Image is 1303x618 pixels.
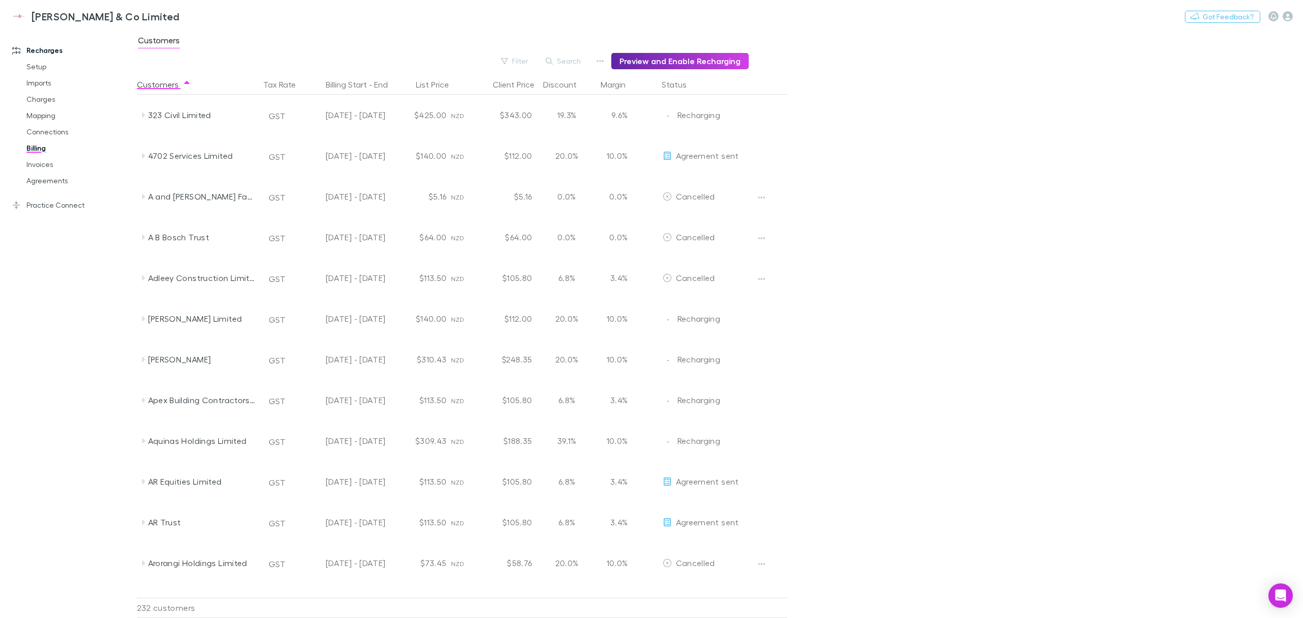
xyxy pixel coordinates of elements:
button: List Price [416,74,461,95]
a: Agreements [16,173,145,189]
div: 20.0% [536,298,598,339]
div: [PERSON_NAME] LimitedGST[DATE] - [DATE]$140.00NZD$112.0020.0%10.0%EditRechargingRecharging [137,298,792,339]
button: Filter [496,55,534,67]
div: AR TrustGST[DATE] - [DATE]$113.50NZD$105.806.8%3.4%EditAgreement sent [137,502,792,543]
div: [DATE] - [DATE] [302,380,386,420]
span: NZD [451,112,465,120]
span: Agreement sent [676,476,739,486]
div: Adleey Construction LimitedGST[DATE] - [DATE]$113.50NZD$105.806.8%3.4%EditCancelled [137,258,792,298]
span: Recharging [677,395,721,405]
span: NZD [451,438,465,445]
button: Preview and Enable Recharging [611,53,749,69]
div: AR Equities Limited [148,461,256,502]
span: NZD [451,519,465,527]
div: AR Equities LimitedGST[DATE] - [DATE]$113.50NZD$105.806.8%3.4%EditAgreement sent [137,461,792,502]
div: 39.1% [536,420,598,461]
div: 20.0% [536,135,598,176]
div: $140.00 [390,298,451,339]
div: 0.0% [536,176,598,217]
p: 9.6% [602,109,628,121]
p: 0.0% [602,190,628,203]
span: NZD [451,479,465,486]
span: Cancelled [676,191,715,201]
div: A B Bosch TrustGST[DATE] - [DATE]$64.00NZD$64.000.0%0.0%EditCancelled [137,217,792,258]
span: Recharging [677,314,721,323]
div: $5.16 [475,176,536,217]
a: Recharges [2,42,145,59]
span: Recharging [677,110,721,120]
button: GST [264,393,290,409]
div: Apex Building Contractors Limited [148,380,256,420]
div: $105.80 [475,502,536,543]
button: Billing Start - End [326,74,400,95]
div: [PERSON_NAME]GST[DATE] - [DATE]$310.43NZD$248.3520.0%10.0%EditRechargingRecharging [137,339,792,380]
button: Margin [601,74,638,95]
div: 6.8% [536,380,598,420]
button: GST [264,434,290,450]
span: NZD [451,153,465,160]
p: 0.0% [602,231,628,243]
div: [DATE] - [DATE] [302,258,386,298]
div: $248.35 [475,339,536,380]
p: 10.0% [602,313,628,325]
div: [DATE] - [DATE] [302,95,386,135]
div: $425.00 [390,95,451,135]
div: $64.00 [475,217,536,258]
button: Client Price [493,74,547,95]
img: Recharging [663,396,673,406]
p: 10.0% [602,557,628,569]
p: 3.4% [602,394,628,406]
button: GST [264,597,290,613]
button: GST [264,312,290,328]
a: Setup [16,59,145,75]
div: $113.50 [390,380,451,420]
div: 20.0% [536,543,598,583]
div: 323 Civil LimitedGST[DATE] - [DATE]$425.00NZD$343.0019.3%9.6%EditRechargingRecharging [137,95,792,135]
button: GST [264,515,290,531]
button: GST [264,230,290,246]
button: GST [264,271,290,287]
div: $113.50 [390,502,451,543]
div: 323 Civil Limited [148,95,256,135]
div: $112.00 [475,298,536,339]
img: Recharging [663,355,673,366]
div: $112.00 [475,135,536,176]
div: [PERSON_NAME] Limited [148,298,256,339]
button: Customers [137,74,191,95]
div: $105.80 [475,461,536,502]
div: 19.3% [536,95,598,135]
p: 3.4% [602,475,628,488]
button: GST [264,189,290,206]
div: [DATE] - [DATE] [302,502,386,543]
div: A and [PERSON_NAME] Family TrustGST[DATE] - [DATE]$5.16NZD$5.160.0%0.0%EditCancelled [137,176,792,217]
a: Mapping [16,107,145,124]
button: Tax Rate [263,74,308,95]
button: GST [264,352,290,369]
div: [PERSON_NAME] [148,339,256,380]
button: GST [264,556,290,572]
img: Epplett & Co Limited's Logo [10,10,27,22]
div: 6.8% [536,502,598,543]
div: [DATE] - [DATE] [302,298,386,339]
a: Charges [16,91,145,107]
div: $105.80 [475,258,536,298]
div: 6.8% [536,461,598,502]
div: Arorangi Holdings LimitedGST[DATE] - [DATE]$73.45NZD$58.7620.0%10.0%EditCancelled [137,543,792,583]
div: $73.45 [390,543,451,583]
span: NZD [451,397,465,405]
div: $5.16 [390,176,451,217]
span: Cancelled [676,232,715,242]
img: Recharging [663,111,673,121]
a: Invoices [16,156,145,173]
span: NZD [451,356,465,364]
button: Discount [543,74,589,95]
button: GST [264,474,290,491]
div: [DATE] - [DATE] [302,543,386,583]
p: 3.4% [602,516,628,528]
div: 4702 Services Limited [148,135,256,176]
div: $310.43 [390,339,451,380]
div: $64.00 [390,217,451,258]
div: [DATE] - [DATE] [302,461,386,502]
div: 20.0% [536,339,598,380]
